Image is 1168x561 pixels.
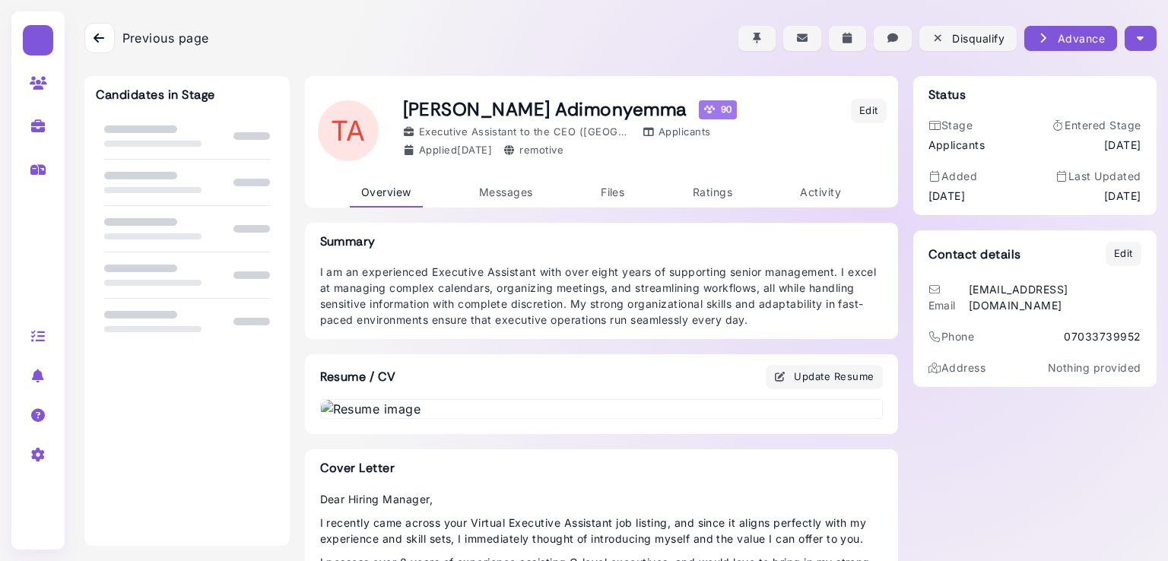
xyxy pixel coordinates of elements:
div: remotive [503,143,563,158]
div: Edit [1114,246,1133,261]
a: Activity [789,178,852,208]
span: Ratings [693,185,732,198]
h3: Cover Letter [320,461,883,475]
button: Update Resume [766,365,883,389]
span: Previous page [122,29,209,47]
div: Email [928,281,965,313]
div: Applicants [643,125,711,140]
a: Messages [468,178,544,208]
button: Edit [851,99,887,123]
div: Last Updated [1055,168,1141,184]
h3: Contact details [928,247,1021,261]
div: 07033739952 [1064,328,1141,344]
button: Advance [1024,26,1117,51]
a: Overview [350,178,423,208]
h1: [PERSON_NAME] Adimonyemma [403,99,738,121]
div: Stage [928,117,985,133]
div: Disqualify [932,30,1005,46]
span: Files [601,185,624,198]
div: Edit [859,103,878,119]
div: Update Resume [774,369,874,385]
div: Applicants [928,137,985,153]
button: Disqualify [919,26,1017,51]
a: Ratings [681,178,744,208]
img: Resume image [321,400,882,418]
div: Added [928,168,978,184]
time: Aug 17, 2025 [457,144,492,156]
time: [DATE] [928,188,966,204]
p: I recently came across your Virtual Executive Assistant job listing, and since it aligns perfectl... [320,515,883,547]
time: [DATE] [1104,188,1141,204]
div: Executive Assistant to the CEO ([GEOGRAPHIC_DATA] TIME ZONE) [403,125,631,140]
a: Previous page [84,23,209,53]
time: Aug 17, 2025 [1104,137,1141,153]
div: Phone [928,328,975,344]
div: 90 [699,100,738,119]
span: TA [318,100,379,161]
div: Entered Stage [1052,117,1141,133]
h3: Candidates in Stage [96,87,215,102]
h3: Resume / CV [305,354,411,399]
h3: Status [928,87,966,102]
div: [EMAIL_ADDRESS][DOMAIN_NAME] [969,281,1141,313]
p: Dear Hiring Manager, [320,491,883,507]
span: Messages [479,185,533,198]
a: Files [589,178,636,208]
button: Edit [1106,242,1141,266]
p: I am an experienced Executive Assistant with over eight years of supporting senior management. I ... [320,264,883,328]
div: Applied [403,143,493,158]
img: Megan Score [704,104,715,115]
span: Overview [361,185,411,198]
span: Activity [800,185,841,198]
h3: Summary [320,234,883,249]
div: Advance [1036,30,1105,46]
p: Nothing provided [1048,360,1141,376]
div: Address [928,360,986,376]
